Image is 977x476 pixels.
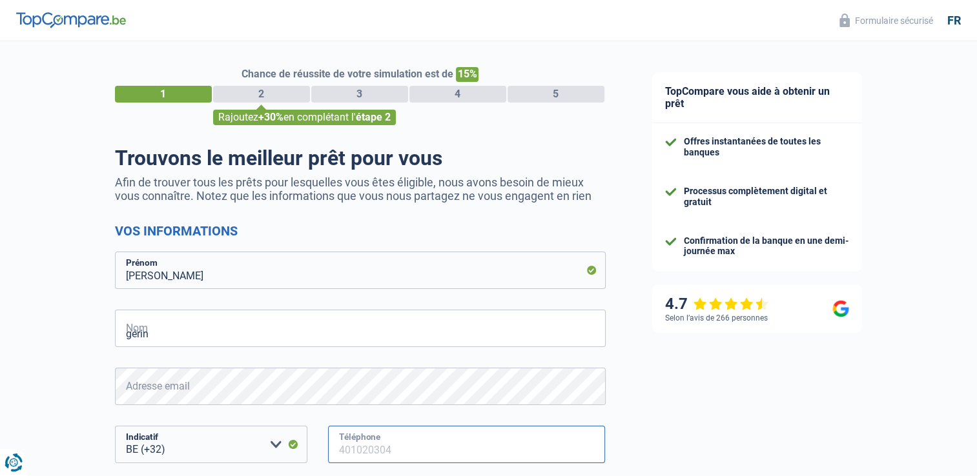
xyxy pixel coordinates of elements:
div: Processus complètement digital et gratuit [684,186,849,208]
div: 4.7 [665,295,769,313]
p: Afin de trouver tous les prêts pour lesquelles vous êtes éligible, nous avons besoin de mieux vou... [115,175,606,203]
div: Offres instantanées de toutes les banques [684,136,849,158]
span: Chance de réussite de votre simulation est de [242,68,453,80]
span: +30% [258,111,283,123]
div: 1 [115,86,212,103]
img: TopCompare Logo [16,12,126,28]
div: 3 [311,86,408,103]
input: 401020304 [328,426,606,463]
h2: Vos informations [115,223,606,239]
span: 15% [456,67,478,82]
h1: Trouvons le meilleur prêt pour vous [115,146,606,170]
div: Confirmation de la banque en une demi-journée max [684,235,849,257]
span: étape 2 [356,111,391,123]
div: TopCompare vous aide à obtenir un prêt [652,72,862,123]
div: Selon l’avis de 266 personnes [665,313,768,322]
div: 2 [213,86,310,103]
div: fr [947,14,961,28]
div: Rajoutez en complétant l' [213,110,396,125]
div: 4 [409,86,506,103]
div: 5 [508,86,604,103]
button: Formulaire sécurisé [832,10,941,31]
